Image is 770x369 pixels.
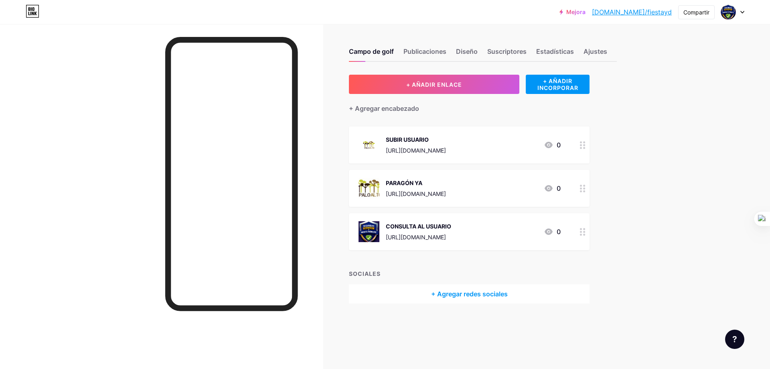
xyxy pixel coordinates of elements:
font: SOCIALES [349,270,381,277]
font: Ajustes [584,47,607,55]
font: [URL][DOMAIN_NAME] [386,234,446,241]
font: Publicaciones [403,47,446,55]
font: Campo de golf [349,47,394,55]
button: + AÑADIR ENLACE [349,75,519,94]
font: Compartir [683,9,709,16]
font: 0 [557,141,561,149]
font: Suscriptores [487,47,527,55]
a: [DOMAIN_NAME]/fiestayd [592,7,672,17]
img: PARAGON YA [359,178,379,199]
font: [URL][DOMAIN_NAME] [386,190,446,197]
font: 0 [557,228,561,236]
img: Fiestaydetalles Monreria [721,4,736,20]
font: + Agregar encabezado [349,104,419,112]
font: [DOMAIN_NAME]/fiestayd [592,8,672,16]
font: Estadísticas [536,47,574,55]
img: CONSULTA AL USUARIO [359,221,379,242]
font: SUBIR USUARIO [386,136,429,143]
img: SUBIR USUARIO [359,135,379,155]
font: + AÑADIR ENLACE [406,81,462,88]
font: + AÑADIR INCORPORAR [537,77,578,91]
font: [URL][DOMAIN_NAME] [386,147,446,154]
font: PARAGÓN YA [386,179,422,186]
font: + Agregar redes sociales [431,290,508,298]
font: Diseño [456,47,478,55]
font: 0 [557,184,561,192]
font: CONSULTA AL USUARIO [386,223,451,230]
font: Mejora [566,8,586,15]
